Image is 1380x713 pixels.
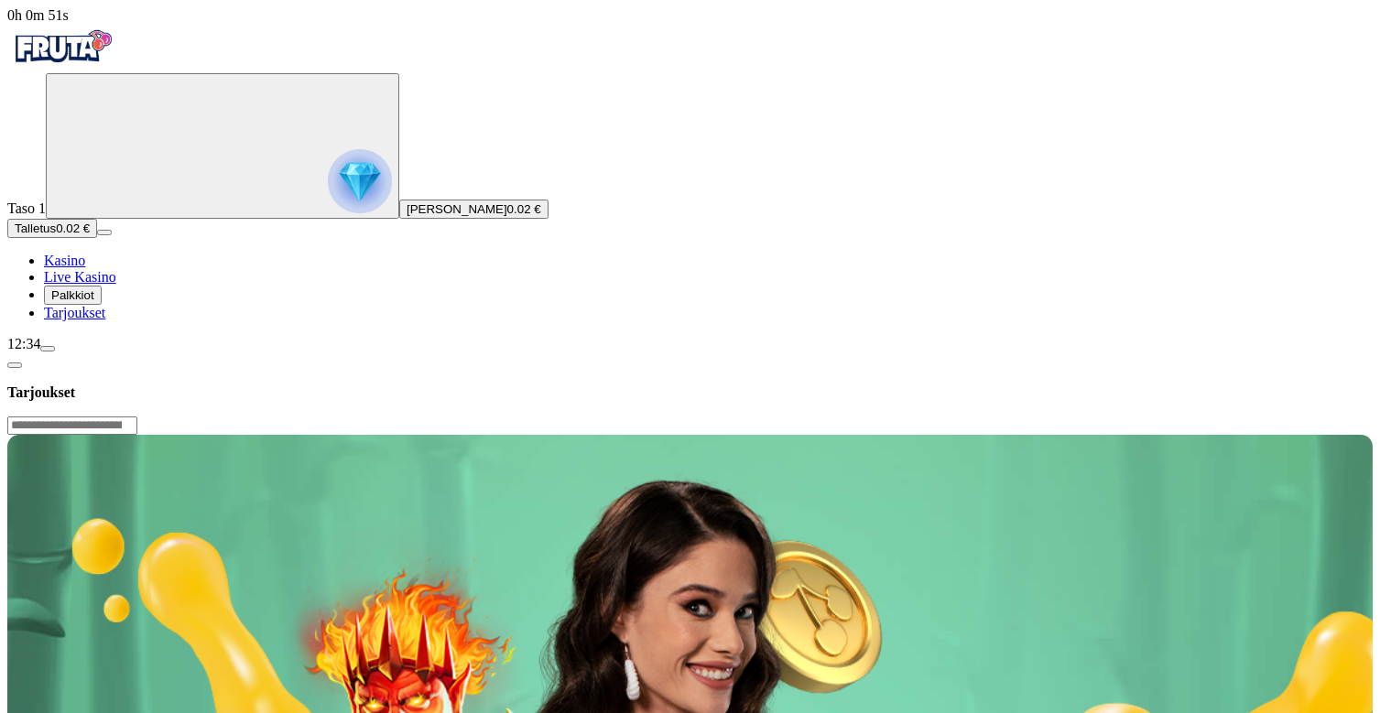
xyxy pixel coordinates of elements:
[7,219,97,238] button: Talletusplus icon0.02 €
[44,305,105,320] a: gift-inverted iconTarjoukset
[46,73,399,219] button: reward progress
[407,202,507,216] span: [PERSON_NAME]
[7,362,22,368] button: chevron-left icon
[44,253,85,268] span: Kasino
[51,288,94,302] span: Palkkiot
[56,221,90,235] span: 0.02 €
[44,269,116,285] span: Live Kasino
[44,253,85,268] a: diamond iconKasino
[7,24,117,70] img: Fruta
[40,346,55,351] button: menu
[7,24,1373,321] nav: Primary
[7,200,46,216] span: Taso 1
[15,221,56,235] span: Talletus
[399,200,549,219] button: [PERSON_NAME]0.02 €
[507,202,541,216] span: 0.02 €
[7,336,40,351] span: 12:34
[328,149,392,213] img: reward progress
[44,269,116,285] a: poker-chip iconLive Kasino
[7,384,1373,401] h3: Tarjoukset
[97,230,112,235] button: menu
[44,286,102,305] button: reward iconPalkkiot
[7,7,69,23] span: user session time
[7,416,137,435] input: Search
[44,305,105,320] span: Tarjoukset
[7,57,117,72] a: Fruta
